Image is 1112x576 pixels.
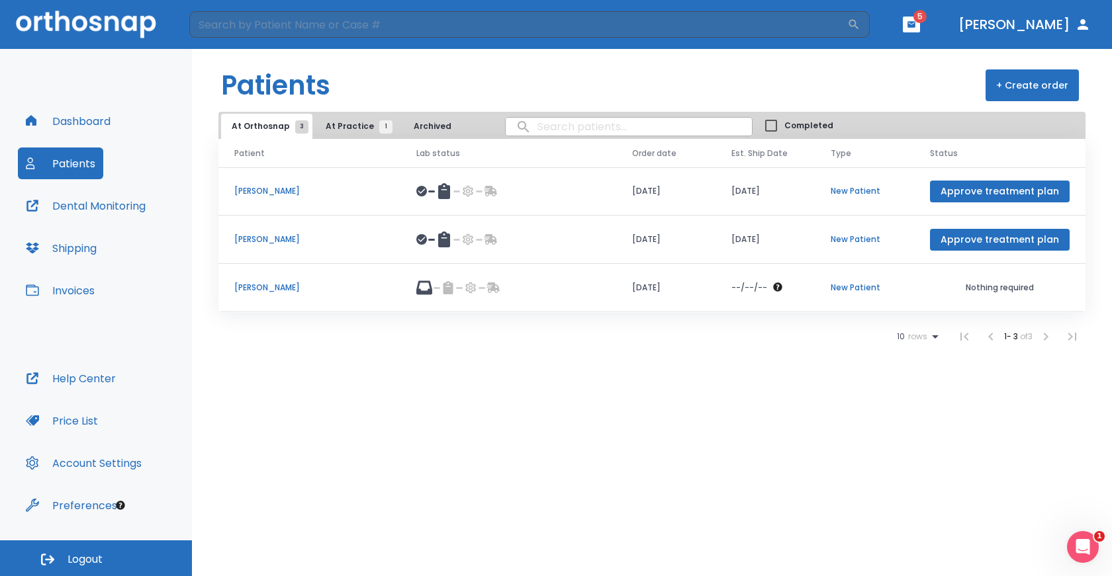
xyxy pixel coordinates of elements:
span: Patient [234,147,265,159]
td: [DATE] [716,167,815,216]
span: Lab status [416,147,460,159]
td: [DATE] [616,216,716,264]
button: Dashboard [18,105,118,137]
span: Status [930,147,958,159]
p: [PERSON_NAME] [234,185,385,197]
iframe: Intercom live chat [1067,531,1099,563]
div: Tooltip anchor [115,499,126,511]
button: Shipping [18,232,105,264]
span: Logout [68,552,103,567]
button: Approve treatment plan [930,229,1070,251]
p: [PERSON_NAME] [234,282,385,294]
button: + Create order [986,69,1079,101]
button: Dental Monitoring [18,190,154,222]
span: Est. Ship Date [731,147,788,159]
p: New Patient [831,233,898,245]
span: 3 [295,120,308,134]
button: Help Center [18,362,124,394]
span: 1 [379,120,393,134]
span: At Practice [326,120,386,132]
button: Price List [18,405,106,436]
div: tabs [221,114,468,139]
span: rows [905,332,927,341]
img: Orthosnap [16,11,156,38]
h1: Patients [221,65,330,105]
span: At Orthosnap [232,120,302,132]
span: Order date [632,147,676,159]
p: New Patient [831,282,898,294]
p: [PERSON_NAME] [234,233,385,245]
button: [PERSON_NAME] [953,13,1096,36]
span: 10 [897,332,905,341]
input: Search by Patient Name or Case # [189,11,847,38]
span: 1 - 3 [1004,331,1020,342]
span: 5 [913,10,927,23]
button: Archived [399,114,465,139]
span: Completed [784,120,833,132]
td: [DATE] [616,167,716,216]
button: Account Settings [18,447,150,479]
button: Approve treatment plan [930,181,1070,202]
button: Invoices [18,274,103,306]
td: [DATE] [616,264,716,312]
button: Preferences [18,489,125,521]
span: of 3 [1020,331,1033,342]
div: The date will be available after approving treatment plan [731,282,799,294]
span: Type [831,147,851,159]
input: search [506,114,752,140]
p: --/--/-- [731,282,767,294]
p: New Patient [831,185,898,197]
td: [DATE] [716,216,815,264]
button: Patients [18,147,103,179]
p: Nothing required [930,282,1070,294]
span: 1 [1094,531,1105,542]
